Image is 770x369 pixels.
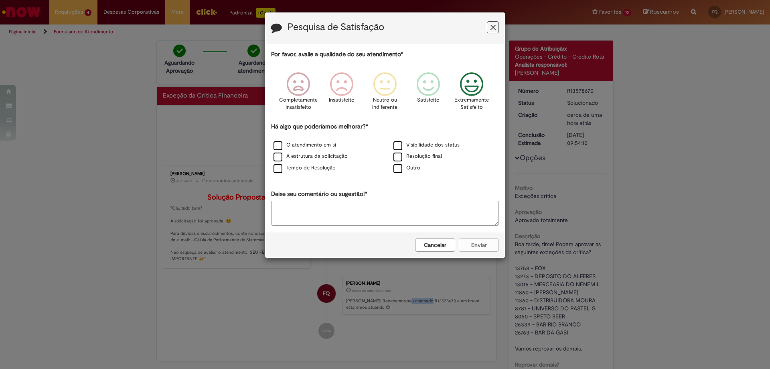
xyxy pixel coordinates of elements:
label: Outro [393,164,420,172]
label: Visibilidade dos status [393,141,460,149]
label: Pesquisa de Satisfação [288,22,384,33]
button: Cancelar [415,238,455,252]
div: Insatisfeito [321,66,362,121]
p: Insatisfeito [329,96,355,104]
div: Satisfeito [408,66,449,121]
p: Satisfeito [417,96,440,104]
p: Completamente Insatisfeito [279,96,318,111]
p: Extremamente Satisfeito [454,96,489,111]
label: Tempo de Resolução [274,164,336,172]
p: Neutro ou indiferente [371,96,399,111]
label: Resolução final [393,153,442,160]
div: Completamente Insatisfeito [278,66,318,121]
label: O atendimento em si [274,141,336,149]
label: Deixe seu comentário ou sugestão!* [271,190,367,198]
div: Há algo que poderíamos melhorar?* [271,122,499,174]
div: Neutro ou indiferente [365,66,405,121]
label: Por favor, avalie a qualidade do seu atendimento* [271,50,403,59]
label: A estrutura da solicitação [274,153,348,160]
div: Extremamente Satisfeito [451,66,492,121]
